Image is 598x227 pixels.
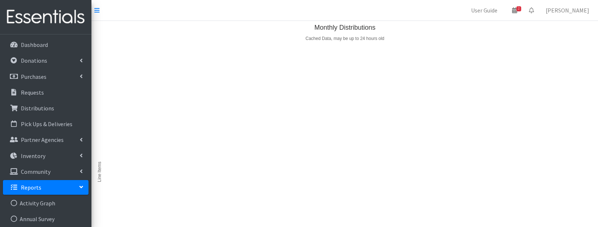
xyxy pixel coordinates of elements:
p: Partner Agencies [21,136,64,143]
a: Annual Survey [3,212,89,226]
text: Line Items [97,162,102,182]
a: Inventory [3,149,89,163]
a: Pick Ups & Deliveries [3,117,89,131]
a: 2 [506,3,523,18]
p: Community [21,168,50,175]
a: Requests [3,85,89,100]
p: Pick Ups & Deliveries [21,120,72,128]
p: Donations [21,57,47,64]
a: User Guide [465,3,503,18]
span: 2 [516,6,521,11]
img: HumanEssentials [3,5,89,29]
a: Dashboard [3,37,89,52]
a: Purchases [3,69,89,84]
p: Inventory [21,152,45,160]
a: Partner Agencies [3,132,89,147]
p: Dashboard [21,41,48,48]
p: Reports [21,184,41,191]
text: Cached Data, may be up to 24 hours old [305,36,384,41]
p: Distributions [21,105,54,112]
p: Purchases [21,73,46,80]
a: Community [3,164,89,179]
p: Requests [21,89,44,96]
a: Donations [3,53,89,68]
a: Activity Graph [3,196,89,210]
a: Distributions [3,101,89,116]
a: [PERSON_NAME] [540,3,595,18]
text: Monthly Distributions [314,24,375,31]
a: Reports [3,180,89,195]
